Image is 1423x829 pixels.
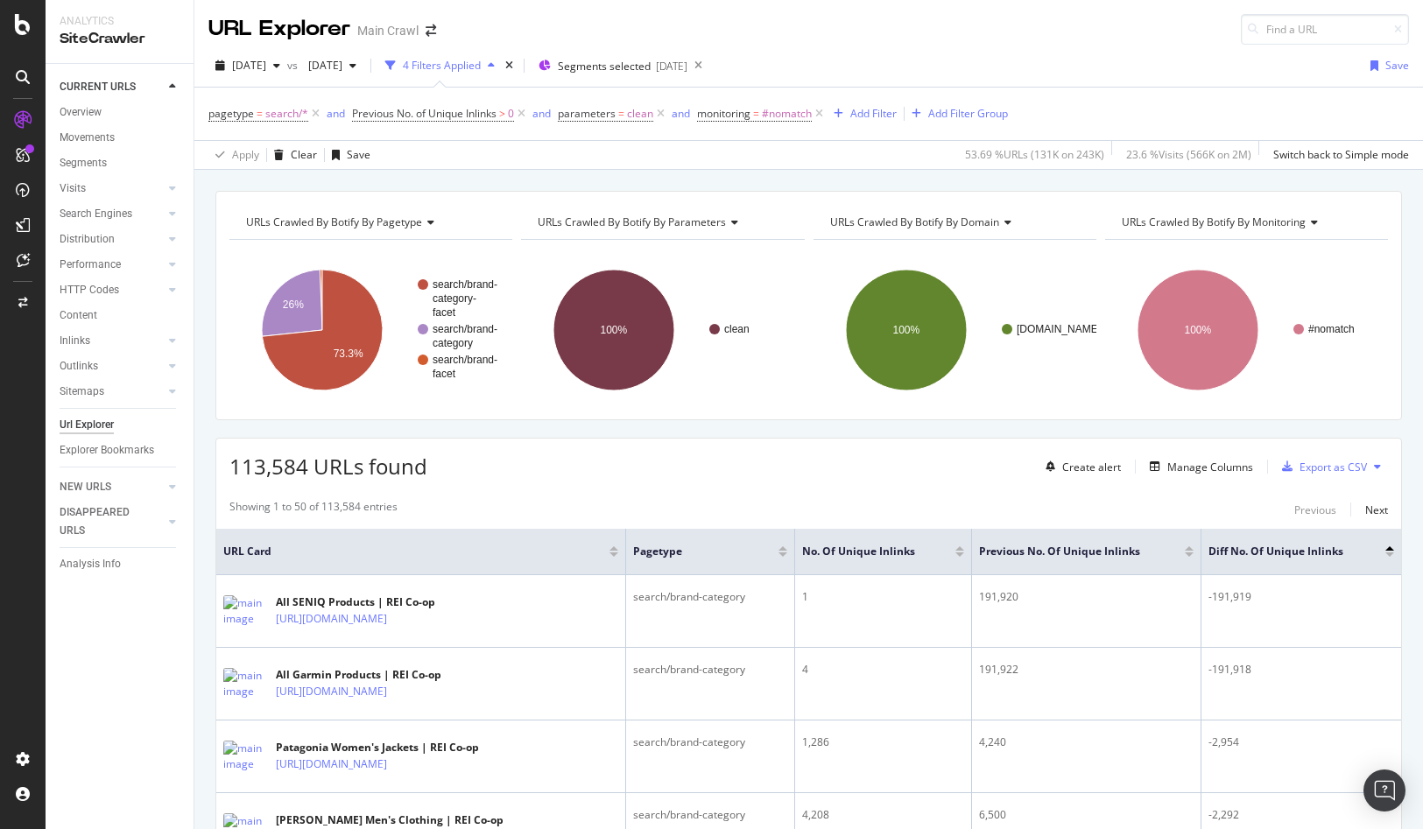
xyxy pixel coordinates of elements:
text: 100% [1184,324,1211,336]
div: Explorer Bookmarks [60,441,154,460]
span: #nomatch [762,102,812,126]
div: Previous [1294,502,1336,517]
span: pagetype [633,544,751,559]
div: -191,918 [1208,662,1394,678]
a: Search Engines [60,205,164,223]
text: 100% [601,324,628,336]
img: main image [223,741,267,772]
a: Analysis Info [60,555,181,573]
div: Manage Columns [1167,460,1253,474]
span: 0 [508,102,514,126]
a: Outlinks [60,357,164,376]
button: Previous [1294,499,1336,520]
a: HTTP Codes [60,281,164,299]
a: [URL][DOMAIN_NAME] [276,755,387,773]
div: Sitemaps [60,383,104,401]
svg: A chart. [229,254,512,406]
button: Export as CSV [1275,453,1367,481]
div: -2,954 [1208,734,1394,750]
h4: URLs Crawled By Botify By pagetype [243,208,497,236]
span: Previous No. of Unique Inlinks [979,544,1159,559]
div: Url Explorer [60,416,114,434]
text: category- [433,292,476,305]
span: = [257,106,263,121]
h4: URLs Crawled By Botify By monitoring [1118,208,1372,236]
text: 26% [283,299,304,311]
div: -191,919 [1208,589,1394,605]
text: search/brand- [433,278,497,291]
button: Manage Columns [1143,456,1253,477]
a: Explorer Bookmarks [60,441,181,460]
div: Visits [60,179,86,198]
div: -2,292 [1208,807,1394,823]
a: CURRENT URLS [60,78,164,96]
div: and [327,106,345,121]
a: Visits [60,179,164,198]
div: 191,922 [979,662,1194,678]
div: HTTP Codes [60,281,119,299]
div: NEW URLS [60,478,111,496]
span: pagetype [208,106,254,121]
text: facet [433,306,456,319]
div: Outlinks [60,357,98,376]
span: 2025 Jun. 29th [301,58,342,73]
button: and [532,105,551,122]
text: clean [724,323,750,335]
button: Apply [208,141,259,169]
img: main image [223,668,267,699]
span: URL Card [223,544,605,559]
span: vs [287,58,301,73]
div: 4 Filters Applied [403,58,481,73]
button: Clear [267,141,317,169]
span: search/* [265,102,308,126]
a: NEW URLS [60,478,164,496]
text: 100% [892,324,919,336]
div: Open Intercom Messenger [1363,769,1405,811]
h4: URLs Crawled By Botify By parameters [534,208,788,236]
div: DISAPPEARED URLS [60,503,148,540]
div: All Garmin Products | REI Co-op [276,667,463,683]
button: Save [325,141,370,169]
a: [URL][DOMAIN_NAME] [276,610,387,628]
div: 4,208 [802,807,964,823]
a: Movements [60,129,181,147]
div: SiteCrawler [60,29,180,49]
div: times [502,57,517,74]
input: Find a URL [1241,14,1409,45]
div: search/brand-category [633,734,786,750]
button: 4 Filters Applied [378,52,502,80]
div: [DATE] [656,59,687,74]
span: Segments selected [558,59,651,74]
text: search/brand- [433,354,497,366]
div: Save [1385,58,1409,73]
span: 2025 Aug. 19th [232,58,266,73]
svg: A chart. [521,254,804,406]
button: [DATE] [208,52,287,80]
div: and [532,106,551,121]
a: Performance [60,256,164,274]
div: Save [347,147,370,162]
button: Add Filter [827,103,897,124]
text: 73.3% [334,348,363,360]
span: = [753,106,759,121]
button: Switch back to Simple mode [1266,141,1409,169]
span: URLs Crawled By Botify By parameters [538,214,726,229]
div: 23.6 % Visits ( 566K on 2M ) [1126,147,1251,162]
div: Apply [232,147,259,162]
div: Distribution [60,230,115,249]
img: main image [223,595,267,627]
div: Export as CSV [1300,460,1367,474]
button: and [672,105,690,122]
div: Content [60,306,97,325]
div: and [672,106,690,121]
div: 6,500 [979,807,1194,823]
span: URLs Crawled By Botify By domain [830,214,999,229]
div: A chart. [814,254,1096,406]
div: Search Engines [60,205,132,223]
a: Sitemaps [60,383,164,401]
span: URLs Crawled By Botify By pagetype [246,214,422,229]
a: DISAPPEARED URLS [60,503,164,540]
button: Save [1363,52,1409,80]
div: Patagonia Women's Jackets | REI Co-op [276,740,479,755]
